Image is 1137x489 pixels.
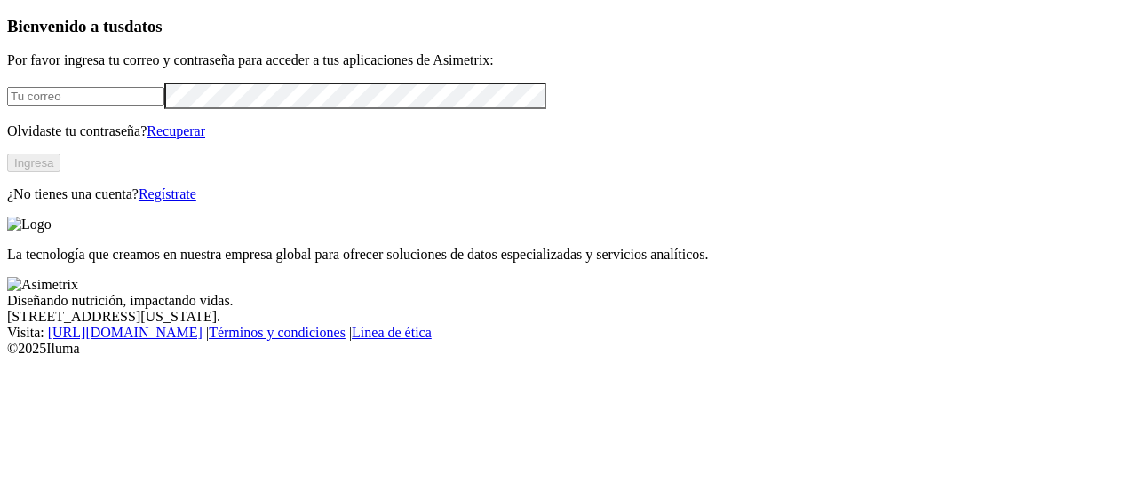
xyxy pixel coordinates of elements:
h3: Bienvenido a tus [7,17,1130,36]
p: Por favor ingresa tu correo y contraseña para acceder a tus aplicaciones de Asimetrix: [7,52,1130,68]
a: Línea de ética [352,325,432,340]
div: Diseñando nutrición, impactando vidas. [7,293,1130,309]
a: Regístrate [139,186,196,201]
img: Logo [7,217,52,233]
a: Recuperar [147,123,205,138]
p: ¿No tienes una cuenta? [7,186,1130,202]
a: Términos y condiciones [209,325,346,340]
input: Tu correo [7,87,164,106]
a: [URL][DOMAIN_NAME] [48,325,203,340]
button: Ingresa [7,154,60,172]
div: © 2025 Iluma [7,341,1130,357]
p: Olvidaste tu contraseña? [7,123,1130,139]
span: datos [124,17,163,35]
div: Visita : | | [7,325,1130,341]
div: [STREET_ADDRESS][US_STATE]. [7,309,1130,325]
p: La tecnología que creamos en nuestra empresa global para ofrecer soluciones de datos especializad... [7,247,1130,263]
img: Asimetrix [7,277,78,293]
